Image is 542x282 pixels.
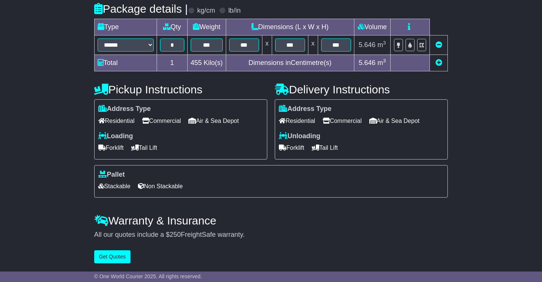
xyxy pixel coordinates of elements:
td: x [308,35,318,55]
span: Non Stackable [138,180,183,192]
label: kg/cm [197,7,215,15]
h4: Pickup Instructions [94,83,267,96]
sup: 3 [383,40,386,46]
sup: 3 [383,58,386,63]
span: Tail Lift [312,142,338,154]
h4: Delivery Instructions [275,83,448,96]
td: Dimensions (L x W x H) [226,19,354,35]
label: Address Type [98,105,151,113]
span: 250 [170,231,181,238]
a: Remove this item [435,41,442,49]
h4: Package details | [94,3,188,15]
span: © One World Courier 2025. All rights reserved. [94,273,202,279]
label: lb/in [228,7,241,15]
span: Air & Sea Depot [188,115,239,127]
label: Loading [98,132,133,140]
h4: Warranty & Insurance [94,214,448,227]
span: Tail Lift [131,142,157,154]
span: Residential [98,115,135,127]
td: Qty [157,19,187,35]
span: 5.646 [359,59,376,66]
td: 1 [157,55,187,71]
span: Residential [279,115,315,127]
span: Stackable [98,180,130,192]
span: Forklift [98,142,124,154]
td: Total [94,55,157,71]
span: m [378,41,386,49]
span: Commercial [323,115,361,127]
td: x [262,35,272,55]
button: Get Quotes [94,250,131,263]
span: Forklift [279,142,304,154]
td: Kilo(s) [187,55,226,71]
span: 5.646 [359,41,376,49]
span: Commercial [142,115,181,127]
td: Weight [187,19,226,35]
td: Dimensions in Centimetre(s) [226,55,354,71]
label: Pallet [98,171,125,179]
a: Add new item [435,59,442,66]
td: Type [94,19,157,35]
div: All our quotes include a $ FreightSafe warranty. [94,231,448,239]
label: Address Type [279,105,332,113]
span: m [378,59,386,66]
td: Volume [354,19,390,35]
label: Unloading [279,132,320,140]
span: 455 [191,59,202,66]
span: Air & Sea Depot [369,115,420,127]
